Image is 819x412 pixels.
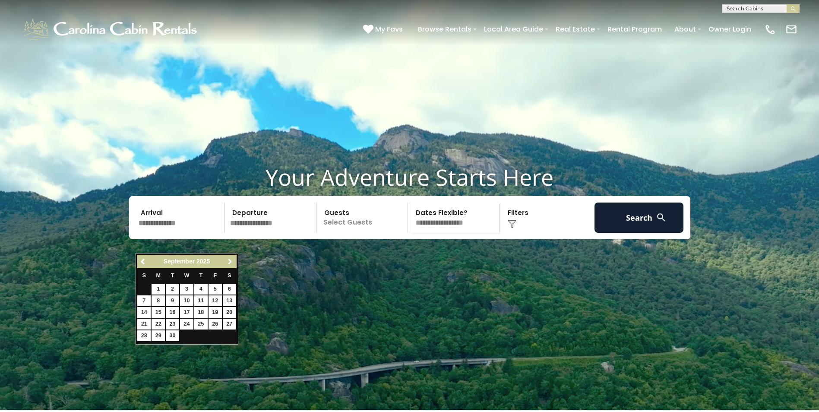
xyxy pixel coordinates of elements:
a: 14 [137,307,151,318]
a: My Favs [363,24,405,35]
a: Previous [138,256,149,267]
a: 5 [209,284,222,295]
span: Saturday [228,273,231,279]
a: Browse Rentals [414,22,476,37]
span: Next [227,258,234,265]
a: Owner Login [704,22,756,37]
a: 8 [152,295,165,306]
span: My Favs [375,24,403,35]
a: 17 [180,307,193,318]
a: 24 [180,319,193,330]
a: 30 [166,330,179,341]
h1: Your Adventure Starts Here [6,164,813,190]
span: Previous [140,258,147,265]
a: 27 [223,319,236,330]
a: Real Estate [551,22,599,37]
span: 2025 [196,258,210,265]
img: mail-regular-white.png [785,23,797,35]
a: 22 [152,319,165,330]
a: 6 [223,284,236,295]
a: 3 [180,284,193,295]
a: Next [225,256,236,267]
a: 9 [166,295,179,306]
a: 12 [209,295,222,306]
span: Wednesday [184,273,190,279]
a: 2 [166,284,179,295]
a: 19 [209,307,222,318]
a: Rental Program [603,22,666,37]
a: 10 [180,295,193,306]
a: 20 [223,307,236,318]
span: Tuesday [171,273,174,279]
a: 28 [137,330,151,341]
img: White-1-1-2.png [22,16,201,42]
a: 26 [209,319,222,330]
a: Local Area Guide [480,22,547,37]
img: filter--v1.png [508,220,516,228]
a: About [670,22,700,37]
a: 4 [194,284,208,295]
a: 23 [166,319,179,330]
a: 1 [152,284,165,295]
span: Friday [213,273,217,279]
img: search-regular-white.png [656,212,667,223]
a: 29 [152,330,165,341]
p: Select Guests [319,203,408,233]
a: 21 [137,319,151,330]
span: Monday [156,273,161,279]
span: Thursday [199,273,203,279]
a: 16 [166,307,179,318]
a: 18 [194,307,208,318]
a: 7 [137,295,151,306]
a: 15 [152,307,165,318]
span: September [164,258,195,265]
button: Search [594,203,684,233]
a: 11 [194,295,208,306]
a: 25 [194,319,208,330]
span: Sunday [142,273,146,279]
img: phone-regular-white.png [764,23,776,35]
a: 13 [223,295,236,306]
